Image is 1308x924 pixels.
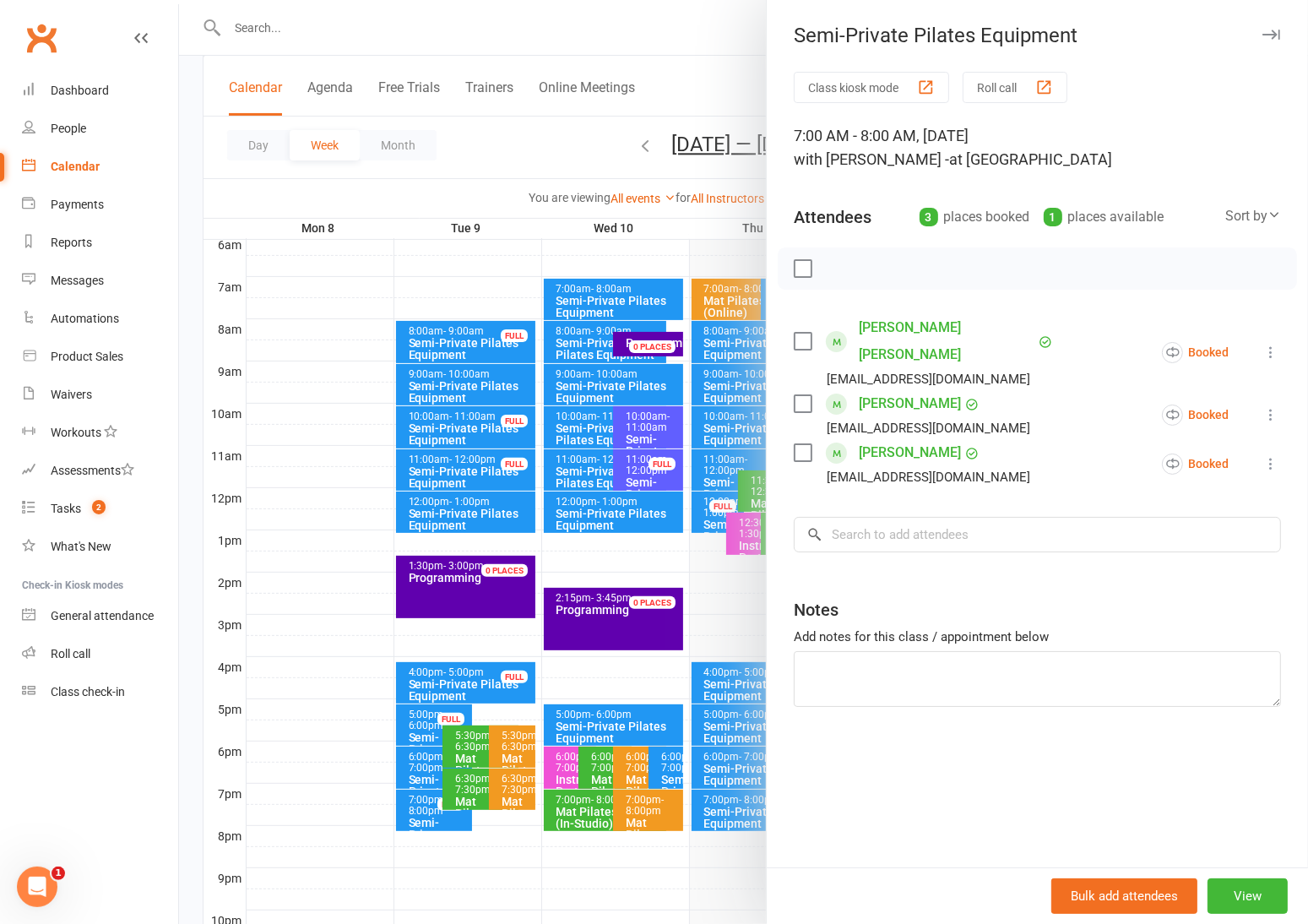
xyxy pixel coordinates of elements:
[963,72,1067,103] button: Roll call
[22,376,178,414] a: Waivers
[22,452,178,490] a: Assessments
[52,867,65,880] span: 1
[22,148,178,186] a: Calendar
[1044,205,1164,229] div: places available
[51,540,111,553] div: What's New
[1208,878,1288,914] button: View
[920,205,1030,229] div: places booked
[51,160,100,173] div: Calendar
[22,414,178,452] a: Workouts
[827,466,1030,488] div: [EMAIL_ADDRESS][DOMAIN_NAME]
[949,150,1112,168] span: at [GEOGRAPHIC_DATA]
[827,368,1030,390] div: [EMAIL_ADDRESS][DOMAIN_NAME]
[51,312,119,325] div: Automations
[1162,454,1229,475] div: Booked
[1162,342,1229,363] div: Booked
[794,205,871,229] div: Attendees
[22,224,178,262] a: Reports
[859,390,961,417] a: [PERSON_NAME]
[92,500,106,514] span: 2
[1044,208,1062,226] div: 1
[1225,205,1281,227] div: Sort by
[22,300,178,338] a: Automations
[51,350,123,363] div: Product Sales
[22,490,178,528] a: Tasks 2
[51,84,109,97] div: Dashboard
[794,124,1281,171] div: 7:00 AM - 8:00 AM, [DATE]
[22,597,178,635] a: General attendance kiosk mode
[794,517,1281,552] input: Search to add attendees
[22,262,178,300] a: Messages
[767,24,1308,47] div: Semi-Private Pilates Equipment
[859,314,1034,368] a: [PERSON_NAME] [PERSON_NAME]
[22,528,178,566] a: What's New
[17,867,57,907] iframe: Intercom live chat
[51,236,92,249] div: Reports
[51,502,81,515] div: Tasks
[51,274,104,287] div: Messages
[51,685,125,698] div: Class check-in
[22,635,178,673] a: Roll call
[51,198,104,211] div: Payments
[20,17,62,59] a: Clubworx
[51,122,86,135] div: People
[794,150,949,168] span: with [PERSON_NAME] -
[794,72,949,103] button: Class kiosk mode
[1051,878,1197,914] button: Bulk add attendees
[827,417,1030,439] div: [EMAIL_ADDRESS][DOMAIN_NAME]
[22,110,178,148] a: People
[51,464,134,477] div: Assessments
[51,647,90,660] div: Roll call
[51,388,92,401] div: Waivers
[51,609,154,622] div: General attendance
[1162,405,1229,426] div: Booked
[22,186,178,224] a: Payments
[920,208,938,226] div: 3
[22,338,178,376] a: Product Sales
[794,598,839,622] div: Notes
[51,426,101,439] div: Workouts
[794,627,1281,647] div: Add notes for this class / appointment below
[22,72,178,110] a: Dashboard
[859,439,961,466] a: [PERSON_NAME]
[22,673,178,711] a: Class kiosk mode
